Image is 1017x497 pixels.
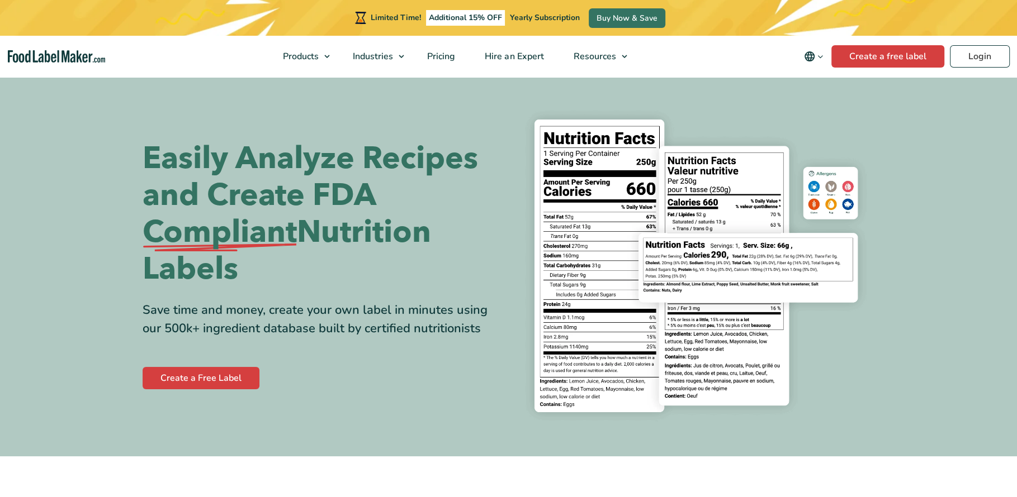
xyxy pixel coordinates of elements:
a: Pricing [413,36,467,77]
span: Products [280,50,320,63]
a: Create a Free Label [143,367,259,389]
a: Resources [559,36,632,77]
span: Compliant [143,214,297,251]
span: Limited Time! [371,12,421,23]
a: Products [268,36,335,77]
span: Pricing [424,50,456,63]
a: Buy Now & Save [589,8,665,28]
div: Save time and money, create your own label in minutes using our 500k+ ingredient database built b... [143,301,500,338]
span: Industries [349,50,394,63]
button: Change language [796,45,831,68]
span: Resources [570,50,617,63]
a: Hire an Expert [470,36,556,77]
span: Hire an Expert [481,50,545,63]
span: Yearly Subscription [510,12,580,23]
a: Login [950,45,1010,68]
span: Additional 15% OFF [426,10,505,26]
a: Food Label Maker homepage [8,50,106,63]
h1: Easily Analyze Recipes and Create FDA Nutrition Labels [143,140,500,288]
a: Industries [338,36,410,77]
a: Create a free label [831,45,944,68]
